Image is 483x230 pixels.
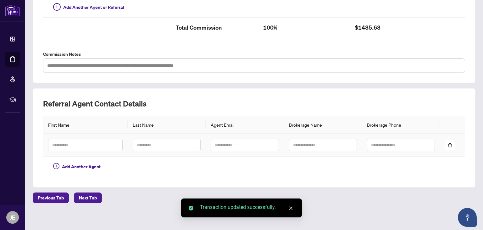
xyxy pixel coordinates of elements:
h2: Total Commission [176,23,253,33]
h2: Referral Agent Contact Details [43,99,465,109]
span: Add Another Agent or Referral [63,4,124,11]
span: delete [448,143,452,147]
h2: 100% [263,23,345,33]
span: close [289,206,293,210]
button: Next Tab [74,193,102,203]
button: Add Another Agent [48,162,106,172]
span: Add Another Agent [62,163,101,170]
button: Previous Tab [33,193,69,203]
button: Open asap [458,208,477,227]
img: logo [5,5,20,16]
h2: $1435.63 [355,23,432,33]
a: Close [287,205,294,212]
span: plus-circle [53,163,59,169]
th: Last Name [128,116,206,134]
span: Next Tab [79,193,97,203]
th: First Name [43,116,128,134]
span: check-circle [189,206,193,210]
span: JE [10,213,15,222]
label: Commission Notes [43,51,465,58]
th: Brokerage Phone [362,116,440,134]
div: Transaction updated successfully. [200,204,294,211]
th: Agent Email [206,116,284,134]
th: Brokerage Name [284,116,362,134]
button: Add Another Agent or Referral [48,2,129,12]
span: Previous Tab [38,193,64,203]
span: plus-circle [53,3,61,11]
